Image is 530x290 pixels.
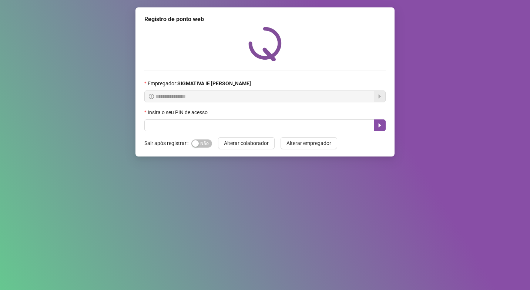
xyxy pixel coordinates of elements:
[281,137,337,149] button: Alterar empregador
[377,122,383,128] span: caret-right
[148,79,251,88] span: Empregador :
[144,137,191,149] label: Sair após registrar
[144,15,386,24] div: Registro de ponto web
[286,139,331,147] span: Alterar empregador
[224,139,269,147] span: Alterar colaborador
[218,137,275,149] button: Alterar colaborador
[248,27,282,61] img: QRPoint
[149,94,154,99] span: info-circle
[144,108,212,116] label: Insira o seu PIN de acesso
[177,80,251,86] strong: SIGMATIVA IE [PERSON_NAME]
